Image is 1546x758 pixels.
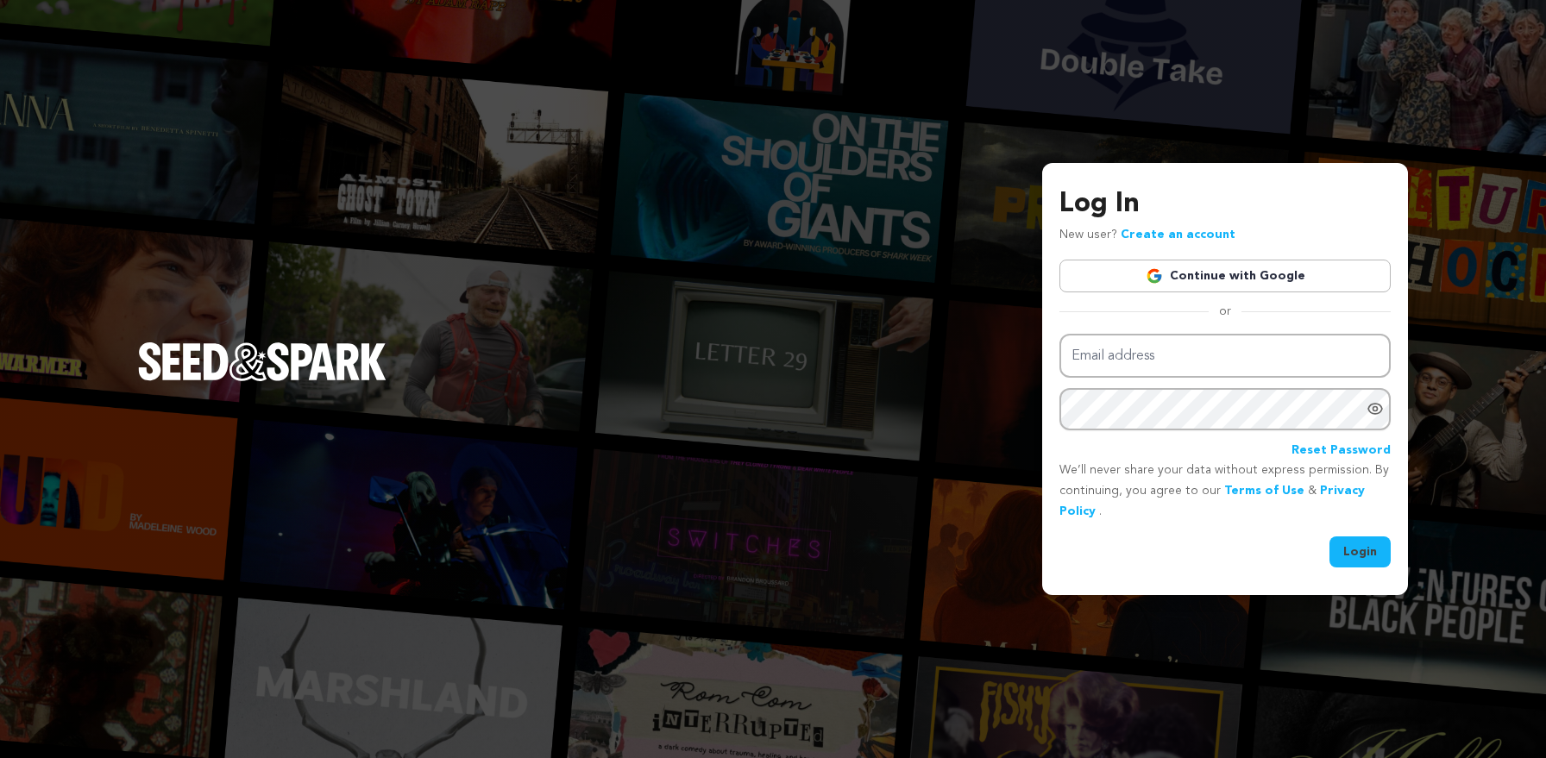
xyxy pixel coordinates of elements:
[1059,334,1391,378] input: Email address
[1291,441,1391,461] a: Reset Password
[138,342,386,380] img: Seed&Spark Logo
[1329,536,1391,567] button: Login
[1146,267,1163,285] img: Google logo
[1059,225,1235,246] p: New user?
[1209,303,1241,320] span: or
[1367,400,1384,417] a: Show password as plain text. Warning: this will display your password on the screen.
[1059,460,1391,522] p: We’ll never share your data without express permission. By continuing, you agree to our & .
[1059,184,1391,225] h3: Log In
[1224,485,1304,497] a: Terms of Use
[138,342,386,415] a: Seed&Spark Homepage
[1059,485,1365,517] a: Privacy Policy
[1121,229,1235,241] a: Create an account
[1059,260,1391,292] a: Continue with Google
